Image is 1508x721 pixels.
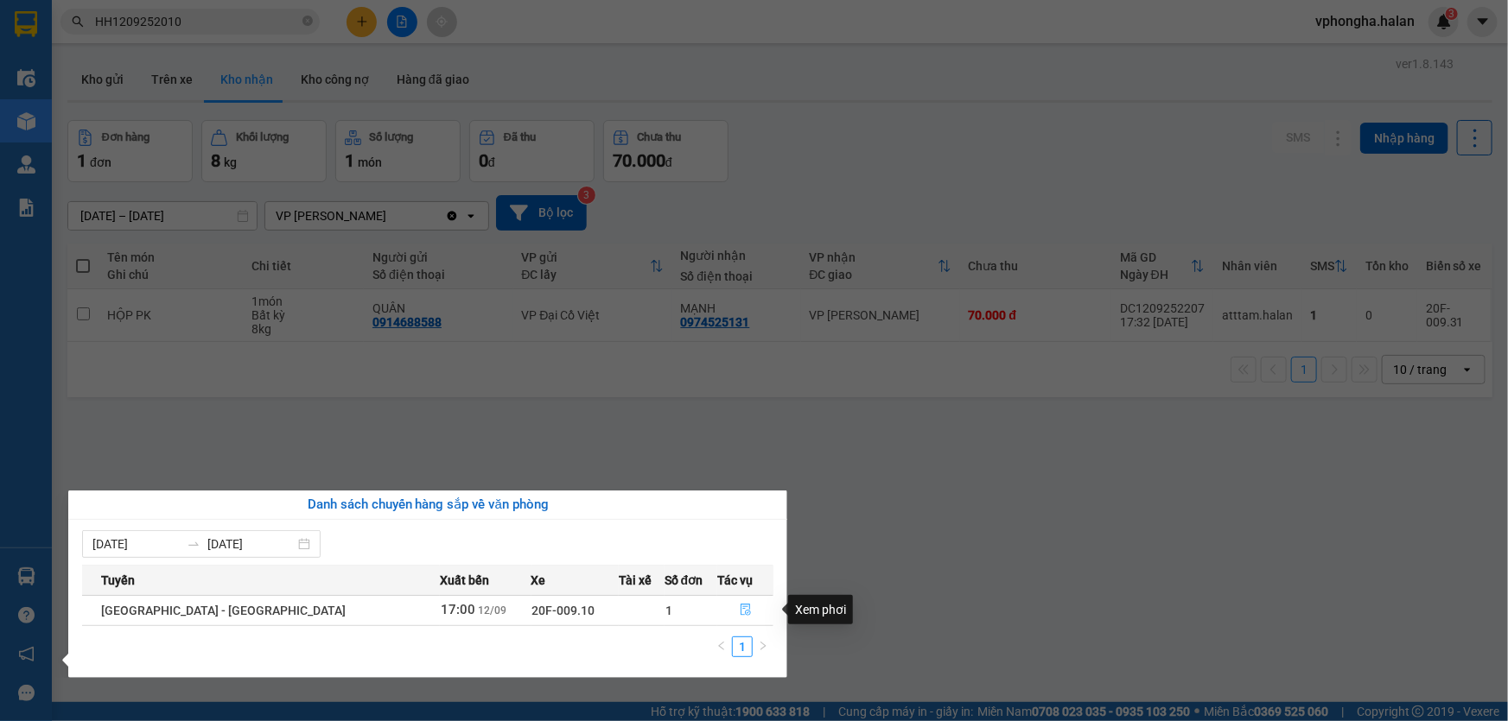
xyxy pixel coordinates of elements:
span: 1 [665,604,672,617]
input: Đến ngày [207,534,295,553]
span: 12/09 [478,604,506,617]
span: 20F-009.10 [532,604,595,617]
span: Số đơn [665,571,703,590]
span: Xe [531,571,546,590]
span: 17:00 [441,602,475,617]
span: Tài xế [619,571,652,590]
span: left [716,641,727,651]
li: Next Page [753,636,773,657]
div: Xem phơi [788,595,853,624]
div: Danh sách chuyến hàng sắp về văn phòng [82,495,773,515]
span: Xuất bến [440,571,489,590]
button: left [711,636,732,657]
li: Previous Page [711,636,732,657]
span: right [758,641,768,651]
button: file-done [718,597,773,624]
span: Tác vụ [717,571,753,590]
span: to [187,537,200,551]
a: 1 [733,637,752,656]
span: file-done [740,604,752,617]
button: right [753,636,773,657]
span: swap-right [187,537,200,551]
span: Tuyến [101,571,135,590]
li: 1 [732,636,753,657]
input: Từ ngày [92,534,180,553]
span: [GEOGRAPHIC_DATA] - [GEOGRAPHIC_DATA] [101,604,346,617]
